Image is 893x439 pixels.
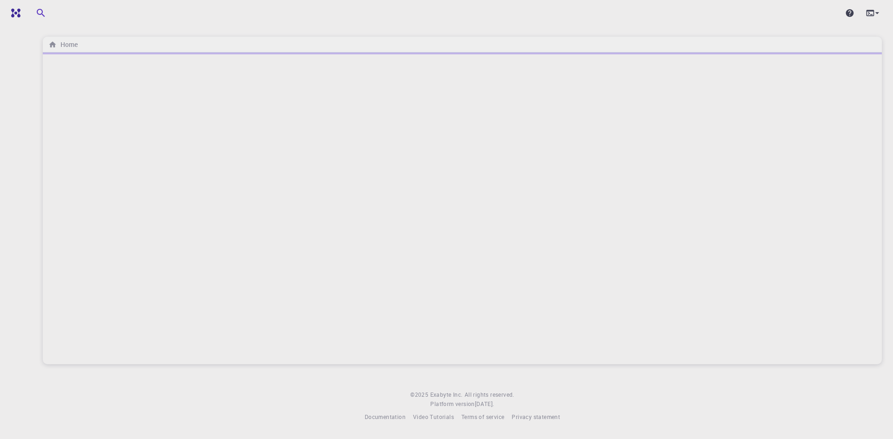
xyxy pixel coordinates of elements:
[430,390,463,400] a: Exabyte Inc.
[430,391,463,398] span: Exabyte Inc.
[413,413,454,422] a: Video Tutorials
[47,39,80,50] nav: breadcrumb
[410,390,430,400] span: © 2025
[475,400,494,407] span: [DATE] .
[461,413,504,422] a: Terms of service
[365,413,406,420] span: Documentation
[465,390,514,400] span: All rights reserved.
[57,39,78,50] h6: Home
[413,413,454,420] span: Video Tutorials
[512,413,560,420] span: Privacy statement
[475,400,494,409] a: [DATE].
[430,400,474,409] span: Platform version
[461,413,504,420] span: Terms of service
[512,413,560,422] a: Privacy statement
[7,8,20,18] img: logo
[365,413,406,422] a: Documentation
